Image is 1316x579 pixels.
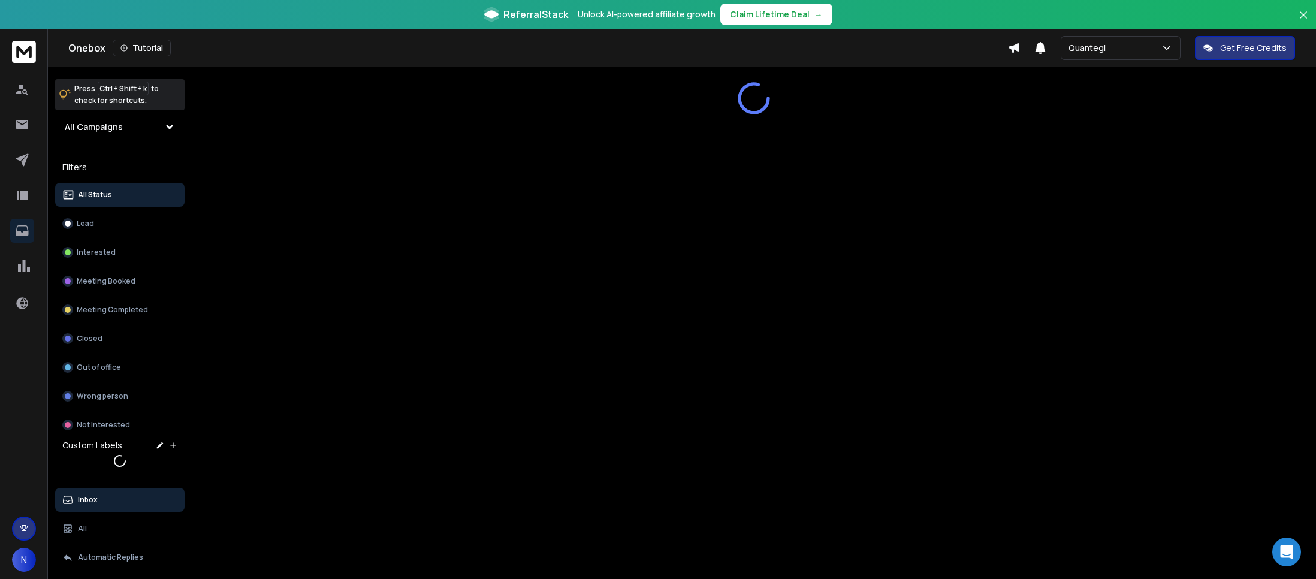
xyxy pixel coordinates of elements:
[78,495,98,505] p: Inbox
[113,40,171,56] button: Tutorial
[1272,538,1301,566] div: Open Intercom Messenger
[62,439,122,451] h3: Custom Labels
[55,517,185,541] button: All
[578,8,716,20] p: Unlock AI-powered affiliate growth
[74,83,159,107] p: Press to check for shortcuts.
[55,355,185,379] button: Out of office
[55,240,185,264] button: Interested
[68,40,1008,56] div: Onebox
[55,413,185,437] button: Not Interested
[77,363,121,372] p: Out of office
[55,327,185,351] button: Closed
[77,420,130,430] p: Not Interested
[55,384,185,408] button: Wrong person
[55,298,185,322] button: Meeting Completed
[78,553,143,562] p: Automatic Replies
[55,183,185,207] button: All Status
[55,115,185,139] button: All Campaigns
[77,276,135,286] p: Meeting Booked
[77,334,102,343] p: Closed
[1220,42,1287,54] p: Get Free Credits
[65,121,123,133] h1: All Campaigns
[1069,42,1110,54] p: Quantegi
[1195,36,1295,60] button: Get Free Credits
[12,548,36,572] button: N
[814,8,823,20] span: →
[78,190,112,200] p: All Status
[78,524,87,533] p: All
[55,269,185,293] button: Meeting Booked
[77,219,94,228] p: Lead
[720,4,832,25] button: Claim Lifetime Deal→
[77,305,148,315] p: Meeting Completed
[98,82,149,95] span: Ctrl + Shift + k
[503,7,568,22] span: ReferralStack
[77,391,128,401] p: Wrong person
[55,212,185,236] button: Lead
[55,545,185,569] button: Automatic Replies
[77,248,116,257] p: Interested
[55,488,185,512] button: Inbox
[1296,7,1311,36] button: Close banner
[55,159,185,176] h3: Filters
